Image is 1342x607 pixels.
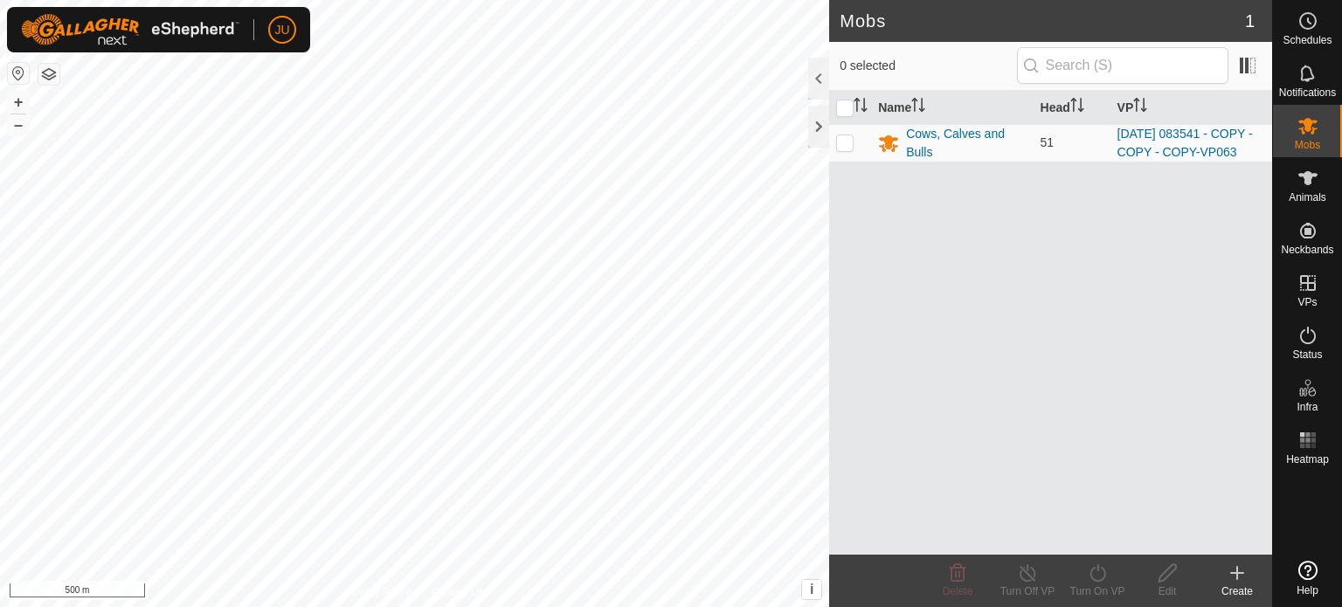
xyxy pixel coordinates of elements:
span: Delete [943,585,973,597]
span: Heatmap [1286,454,1329,465]
th: Name [871,91,1033,125]
th: VP [1110,91,1272,125]
span: 51 [1041,135,1055,149]
button: – [8,114,29,135]
button: i [802,580,821,599]
th: Head [1034,91,1110,125]
span: Mobs [1295,140,1320,150]
img: Gallagher Logo [21,14,239,45]
p-sorticon: Activate to sort [854,100,868,114]
a: Contact Us [432,584,483,600]
button: Map Layers [38,64,59,85]
span: Status [1292,349,1322,360]
span: Neckbands [1281,245,1333,255]
button: Reset Map [8,63,29,84]
button: + [8,92,29,113]
span: i [810,582,813,597]
span: Notifications [1279,87,1336,98]
div: Edit [1132,583,1202,599]
span: VPs [1297,297,1317,307]
input: Search (S) [1017,47,1228,84]
span: 0 selected [840,57,1016,75]
a: [DATE] 083541 - COPY - COPY - COPY-VP063 [1117,127,1253,159]
span: 1 [1245,8,1255,34]
div: Create [1202,583,1272,599]
p-sorticon: Activate to sort [911,100,925,114]
div: Turn On VP [1062,583,1132,599]
span: JU [274,21,289,39]
a: Privacy Policy [346,584,412,600]
span: Infra [1297,402,1318,412]
p-sorticon: Activate to sort [1133,100,1147,114]
span: Help [1297,585,1318,596]
div: Turn Off VP [993,583,1062,599]
h2: Mobs [840,10,1245,31]
p-sorticon: Activate to sort [1070,100,1084,114]
div: Cows, Calves and Bulls [906,125,1026,162]
span: Animals [1289,192,1326,203]
a: Help [1273,554,1342,603]
span: Schedules [1283,35,1332,45]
